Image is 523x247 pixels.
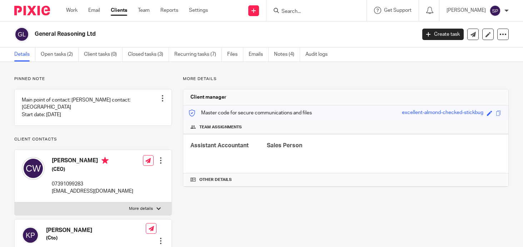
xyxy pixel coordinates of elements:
[190,94,226,101] h3: Client manager
[422,29,464,40] a: Create task
[160,7,178,14] a: Reports
[129,206,153,212] p: More details
[111,7,127,14] a: Clients
[14,137,172,142] p: Client contacts
[14,6,50,15] img: Pixie
[101,157,109,164] i: Primary
[199,124,242,130] span: Team assignments
[84,48,123,61] a: Client tasks (0)
[52,157,133,166] h4: [PERSON_NAME]
[183,76,509,82] p: More details
[174,48,222,61] a: Recurring tasks (7)
[52,181,133,188] p: 07391099283
[14,48,35,61] a: Details
[35,30,336,38] h2: General Reasoning Ltd
[467,29,479,40] a: Send new email
[52,188,133,195] p: [EMAIL_ADDRESS][DOMAIN_NAME]
[384,8,412,13] span: Get Support
[128,48,169,61] a: Closed tasks (3)
[46,234,146,242] h5: (Cto)
[190,143,249,148] span: Assistant Accountant
[66,7,78,14] a: Work
[447,7,486,14] p: [PERSON_NAME]
[249,48,269,61] a: Emails
[22,227,39,244] img: svg%3E
[14,76,172,82] p: Pinned note
[305,48,333,61] a: Audit logs
[267,143,302,148] span: Sales Person
[41,48,79,61] a: Open tasks (2)
[88,7,100,14] a: Email
[274,48,300,61] a: Notes (4)
[482,29,494,40] a: Edit client
[22,157,45,180] img: svg%3E
[189,109,312,117] p: Master code for secure communications and files
[138,7,150,14] a: Team
[189,7,208,14] a: Settings
[496,110,501,116] span: Copy to clipboard
[14,27,29,42] img: svg%3E
[199,177,232,183] span: Other details
[487,110,492,116] span: Edit code
[402,109,483,117] div: excellent-almond-checked-stickbug
[281,9,345,15] input: Search
[52,166,133,173] h5: (CEO)
[46,227,146,234] h4: [PERSON_NAME]
[489,5,501,16] img: svg%3E
[227,48,243,61] a: Files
